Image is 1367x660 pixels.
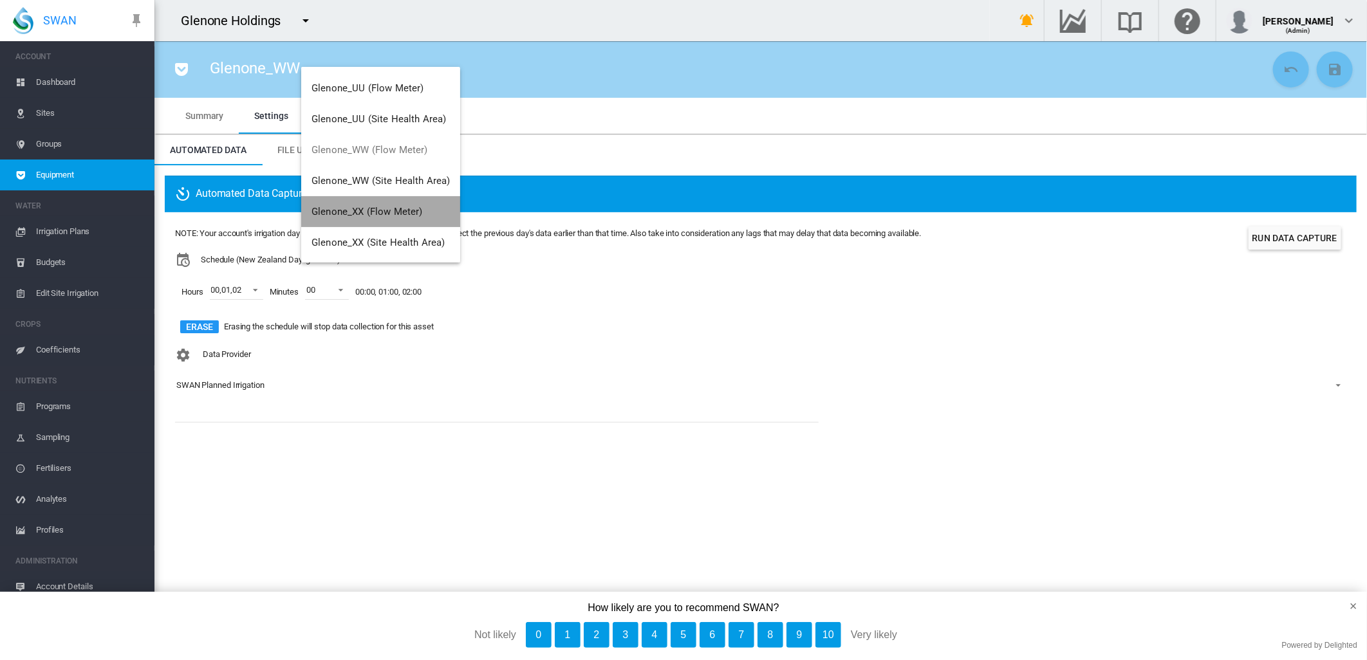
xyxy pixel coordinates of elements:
span: Glenone_XX (Site Health Area) [312,237,445,248]
button: 10, Very likely [815,622,841,648]
button: close survey [1329,592,1367,620]
button: 5 [671,622,696,648]
button: 1 [555,622,581,648]
button: 9 [786,622,812,648]
span: Glenone_WW (Flow Meter) [312,144,427,156]
button: 2 [584,622,609,648]
div: Very likely [851,622,1012,648]
span: Glenone_WW (Site Health Area) [312,175,450,187]
div: Not likely [355,622,516,648]
span: Glenone_XX (Flow Meter) [312,206,422,217]
button: 3 [613,622,638,648]
button: 7 [729,622,754,648]
button: 0, Not likely [526,622,552,648]
button: 8 [758,622,783,648]
button: 4 [642,622,667,648]
span: Glenone_UU (Site Health Area) [312,113,446,125]
span: Glenone_UU (Flow Meter) [312,82,423,94]
button: 6 [700,622,725,648]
